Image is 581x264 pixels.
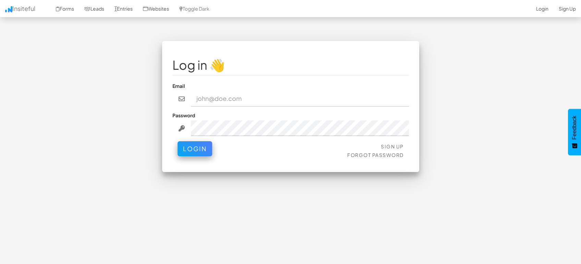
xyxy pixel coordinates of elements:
button: Feedback - Show survey [568,109,581,155]
label: Password [172,112,195,119]
label: Email [172,82,185,89]
input: john@doe.com [191,91,409,107]
a: Sign Up [381,143,404,149]
img: icon.png [5,6,12,12]
h1: Log in 👋 [172,58,409,72]
span: Feedback [571,116,578,140]
a: Forgot Password [347,152,404,158]
button: Login [178,141,212,156]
